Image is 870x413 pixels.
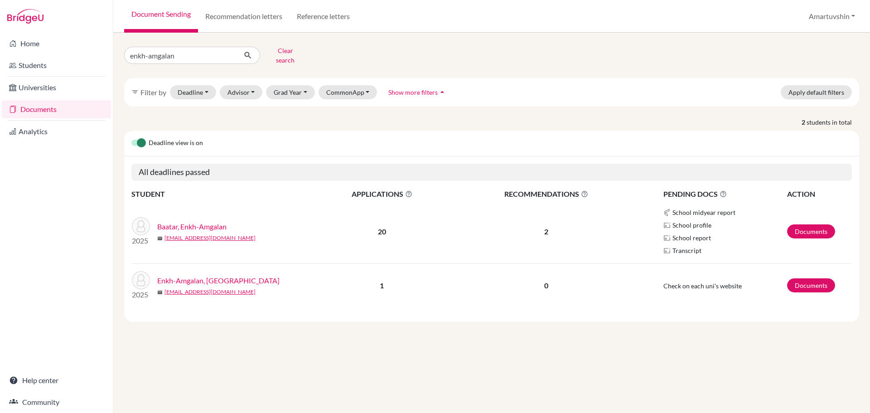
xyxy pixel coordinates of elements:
[149,138,203,149] span: Deadline view is on
[663,247,671,254] img: Parchments logo
[157,221,227,232] a: Baatar, Enkh-Amgalan
[672,208,735,217] span: School midyear report
[452,189,641,199] span: RECOMMENDATIONS
[131,88,139,96] i: filter_list
[2,78,111,97] a: Universities
[663,189,786,199] span: PENDING DOCS
[266,85,315,99] button: Grad Year
[663,209,671,216] img: Common App logo
[438,87,447,97] i: arrow_drop_up
[380,281,384,290] b: 1
[157,236,163,241] span: mail
[378,227,386,236] b: 20
[124,47,237,64] input: Find student by name...
[2,122,111,141] a: Analytics
[452,280,641,291] p: 0
[164,288,256,296] a: [EMAIL_ADDRESS][DOMAIN_NAME]
[388,88,438,96] span: Show more filters
[140,88,166,97] span: Filter by
[381,85,454,99] button: Show more filtersarrow_drop_up
[132,271,150,289] img: Enkh-Amgalan, Enkhzul
[2,34,111,53] a: Home
[170,85,216,99] button: Deadline
[802,117,807,127] strong: 2
[319,85,377,99] button: CommonApp
[2,56,111,74] a: Students
[787,278,835,292] a: Documents
[164,234,256,242] a: [EMAIL_ADDRESS][DOMAIN_NAME]
[672,233,711,243] span: School report
[157,290,163,295] span: mail
[787,224,835,238] a: Documents
[663,282,742,290] span: Check on each uni's website
[787,188,852,200] th: ACTION
[131,188,313,200] th: STUDENT
[313,189,451,199] span: APPLICATIONS
[2,393,111,411] a: Community
[672,246,701,255] span: Transcript
[663,234,671,242] img: Parchments logo
[132,217,150,235] img: Baatar, Enkh-Amgalan
[260,44,310,67] button: Clear search
[2,100,111,118] a: Documents
[7,9,43,24] img: Bridge-U
[131,164,852,181] h5: All deadlines passed
[663,222,671,229] img: Parchments logo
[452,226,641,237] p: 2
[805,8,859,25] button: Amartuvshin
[672,220,711,230] span: School profile
[2,371,111,389] a: Help center
[807,117,859,127] span: students in total
[157,275,280,286] a: Enkh-Amgalan, [GEOGRAPHIC_DATA]
[132,235,150,246] p: 2025
[781,85,852,99] button: Apply default filters
[220,85,263,99] button: Advisor
[132,289,150,300] p: 2025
